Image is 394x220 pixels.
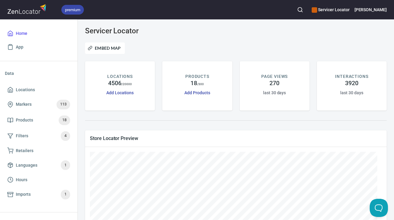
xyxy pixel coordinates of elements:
[61,7,84,13] span: premium
[16,30,27,37] span: Home
[269,80,279,87] h4: 270
[5,27,73,40] a: Home
[261,73,288,80] p: PAGE VIEWS
[90,135,382,142] span: Store Locator Preview
[85,27,181,35] h3: Servicer Locator
[355,6,387,13] h6: [PERSON_NAME]
[16,86,35,94] span: Locations
[5,66,73,81] li: Data
[85,42,125,54] button: Embed Map
[16,147,33,155] span: Retailers
[16,116,33,124] span: Products
[345,80,358,87] h4: 3920
[108,80,122,87] h4: 4506
[335,73,368,80] p: INTERACTIONS
[122,82,132,86] p: / 20000
[107,73,132,80] p: LOCATIONS
[61,191,70,198] span: 1
[263,89,286,96] h6: last 30 days
[61,5,84,15] div: premium
[16,191,31,198] span: Imports
[61,132,70,139] span: 4
[5,83,73,97] a: Locations
[312,6,349,13] h6: Servicer Locator
[184,90,210,95] a: Add Products
[57,101,70,108] span: 113
[16,132,28,140] span: Filters
[340,89,363,96] h6: last 30 days
[7,2,48,15] img: zenlocator
[59,117,70,124] span: 18
[355,3,387,16] button: [PERSON_NAME]
[185,73,209,80] p: PRODUCTS
[190,80,197,87] h4: 18
[89,45,121,52] span: Embed Map
[16,162,37,169] span: Languages
[370,199,388,217] iframe: Help Scout Beacon - Open
[312,7,317,13] button: color-CE600E
[106,90,134,95] a: Add Locations
[16,43,23,51] span: App
[5,112,73,128] a: Products18
[5,144,73,158] a: Retailers
[5,157,73,173] a: Languages1
[5,128,73,144] a: Filters4
[16,101,32,108] span: Markers
[5,40,73,54] a: App
[5,97,73,112] a: Markers113
[197,82,204,86] p: / 300
[16,176,27,184] span: Hours
[5,173,73,187] a: Hours
[61,162,70,169] span: 1
[5,187,73,202] a: Imports1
